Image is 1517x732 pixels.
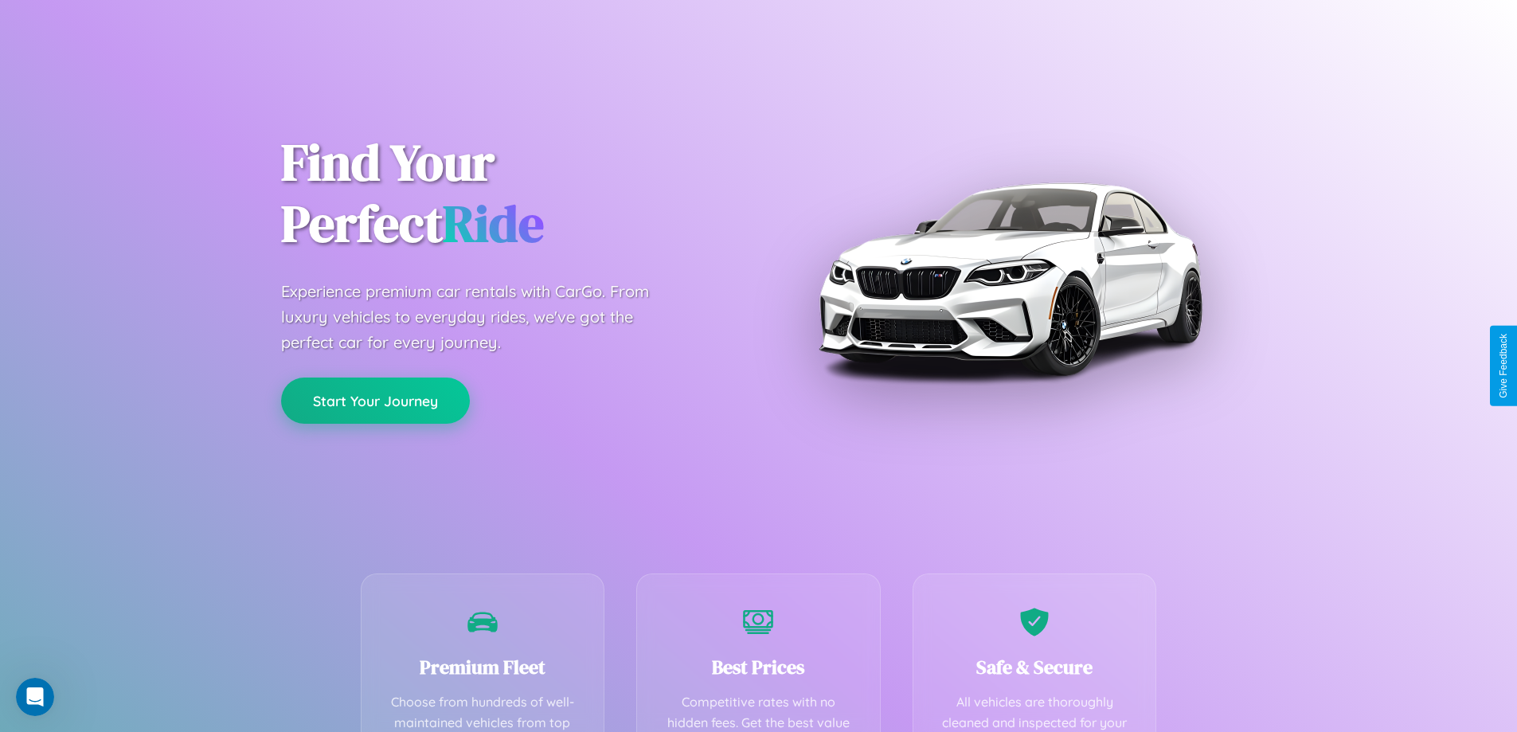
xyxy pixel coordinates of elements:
button: Start Your Journey [281,378,470,424]
img: Premium BMW car rental vehicle [811,80,1209,478]
div: Give Feedback [1498,334,1509,398]
iframe: Intercom live chat [16,678,54,716]
span: Ride [443,189,544,258]
h3: Premium Fleet [385,654,581,680]
h1: Find Your Perfect [281,132,735,255]
h3: Safe & Secure [937,654,1132,680]
h3: Best Prices [661,654,856,680]
p: Experience premium car rentals with CarGo. From luxury vehicles to everyday rides, we've got the ... [281,279,679,355]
